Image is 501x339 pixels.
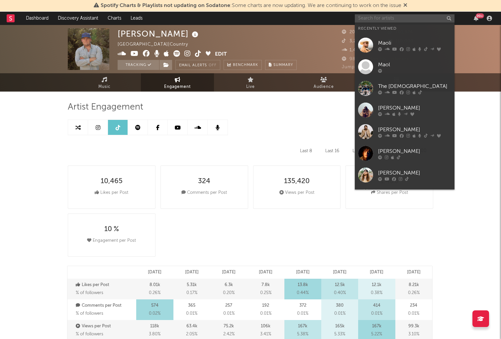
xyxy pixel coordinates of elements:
[371,310,382,318] span: 0.01 %
[76,322,135,330] p: Views per Post
[223,330,235,338] span: 2.42 %
[186,289,197,297] span: 0.17 %
[76,281,135,289] p: Likes per Post
[101,3,230,8] span: Spotify Charts & Playlists not updating on Sodatone
[355,143,454,164] a: [PERSON_NAME]
[476,13,484,18] div: 99 +
[149,330,160,338] span: 3.80 %
[149,310,160,318] span: 0.02 %
[209,64,217,67] em: Off
[371,330,382,338] span: 5.22 %
[355,56,454,78] a: Maol
[372,322,381,330] p: 167k
[260,310,271,318] span: 0.01 %
[149,289,160,297] span: 0.26 %
[408,322,419,330] p: 99.3k
[408,310,419,318] span: 0.01 %
[373,302,380,310] p: 414
[185,268,199,276] p: [DATE]
[186,310,197,318] span: 0.01 %
[372,281,381,289] p: 12.1k
[371,189,408,197] div: Shares per Post
[409,281,419,289] p: 8.21k
[355,34,454,56] a: Maoli
[408,330,419,338] span: 3.10 %
[261,322,270,330] p: 106k
[265,60,297,70] button: Summary
[175,60,220,70] button: Email AlertsOff
[297,310,308,318] span: 0.01 %
[342,48,362,52] span: 1,405
[355,14,454,23] input: Search for artists
[118,28,200,39] div: [PERSON_NAME]
[333,268,347,276] p: [DATE]
[225,302,232,310] p: 257
[104,225,119,233] div: 10 %
[187,281,197,289] p: 5.31k
[378,39,451,47] div: Maoli
[186,322,197,330] p: 63.4k
[355,121,454,143] a: [PERSON_NAME]
[260,330,271,338] span: 3.41 %
[342,39,372,43] span: 3,200,000
[76,302,135,310] p: Comments per Post
[150,322,159,330] p: 118k
[335,322,345,330] p: 165k
[53,12,103,25] a: Discovery Assistant
[355,99,454,121] a: [PERSON_NAME]
[21,12,53,25] a: Dashboard
[355,78,454,99] a: The [DEMOGRAPHIC_DATA]
[378,147,451,155] div: [PERSON_NAME]
[378,169,451,177] div: [PERSON_NAME]
[355,164,454,186] a: [PERSON_NAME]
[284,177,310,185] div: 135,420
[297,289,309,297] span: 0.44 %
[246,83,255,91] span: Live
[355,186,454,207] a: Haven Madison
[474,16,478,21] button: 99+
[141,73,214,92] a: Engagement
[225,281,233,289] p: 6.3k
[334,310,346,318] span: 0.01 %
[95,189,128,197] div: Likes per Post
[295,145,317,157] div: Last 8
[186,330,197,338] span: 2.05 %
[298,281,308,289] p: 13.8k
[279,189,314,197] div: Views per Post
[68,103,143,111] span: Artist Engagement
[336,302,344,310] p: 380
[370,268,383,276] p: [DATE]
[410,302,417,310] p: 234
[342,57,409,61] span: 988,769 Monthly Listeners
[148,268,161,276] p: [DATE]
[378,104,451,112] div: [PERSON_NAME]
[76,311,103,316] span: % of followers
[126,12,147,25] a: Leads
[378,82,451,90] div: The [DEMOGRAPHIC_DATA]
[224,322,234,330] p: 75.2k
[259,268,272,276] p: [DATE]
[407,268,421,276] p: [DATE]
[68,73,141,92] a: Music
[408,289,420,297] span: 0.26 %
[188,302,195,310] p: 365
[164,83,191,91] span: Engagement
[76,332,103,336] span: % of followers
[334,330,345,338] span: 5.33 %
[150,281,160,289] p: 8.01k
[358,25,451,33] div: Recently Viewed
[118,60,159,70] button: Tracking
[262,302,269,310] p: 192
[76,291,103,295] span: % of followers
[342,30,367,34] span: 205,374
[273,63,293,67] span: Summary
[260,289,271,297] span: 0.25 %
[151,302,158,310] p: 574
[214,73,287,92] a: Live
[101,177,123,185] div: 10,465
[118,41,196,49] div: [GEOGRAPHIC_DATA] | Country
[334,289,346,297] span: 0.40 %
[335,281,345,289] p: 12.5k
[103,12,126,25] a: Charts
[296,268,310,276] p: [DATE]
